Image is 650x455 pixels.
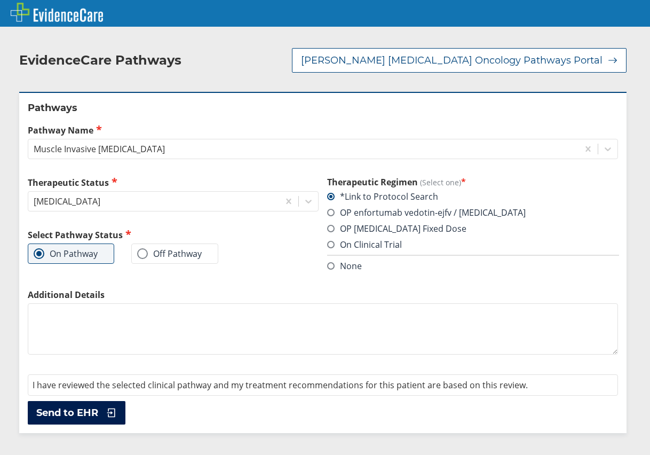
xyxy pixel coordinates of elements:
[327,223,466,234] label: OP [MEDICAL_DATA] Fixed Dose
[327,207,526,218] label: OP enfortumab vedotin-ejfv / [MEDICAL_DATA]
[327,176,618,188] h3: Therapeutic Regimen
[327,239,402,250] label: On Clinical Trial
[28,176,319,189] label: Therapeutic Status
[28,229,319,241] h2: Select Pathway Status
[34,195,100,207] div: [MEDICAL_DATA]
[34,143,165,155] div: Muscle Invasive [MEDICAL_DATA]
[28,101,618,114] h2: Pathways
[28,124,618,136] label: Pathway Name
[19,52,181,68] h2: EvidenceCare Pathways
[137,248,202,259] label: Off Pathway
[28,289,618,301] label: Additional Details
[420,177,461,187] span: (Select one)
[327,260,362,272] label: None
[11,3,103,22] img: EvidenceCare
[28,401,125,425] button: Send to EHR
[292,48,627,73] button: [PERSON_NAME] [MEDICAL_DATA] Oncology Pathways Portal
[327,191,438,202] label: *Link to Protocol Search
[33,379,528,391] span: I have reviewed the selected clinical pathway and my treatment recommendations for this patient a...
[301,54,603,67] span: [PERSON_NAME] [MEDICAL_DATA] Oncology Pathways Portal
[34,248,98,259] label: On Pathway
[36,406,98,419] span: Send to EHR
